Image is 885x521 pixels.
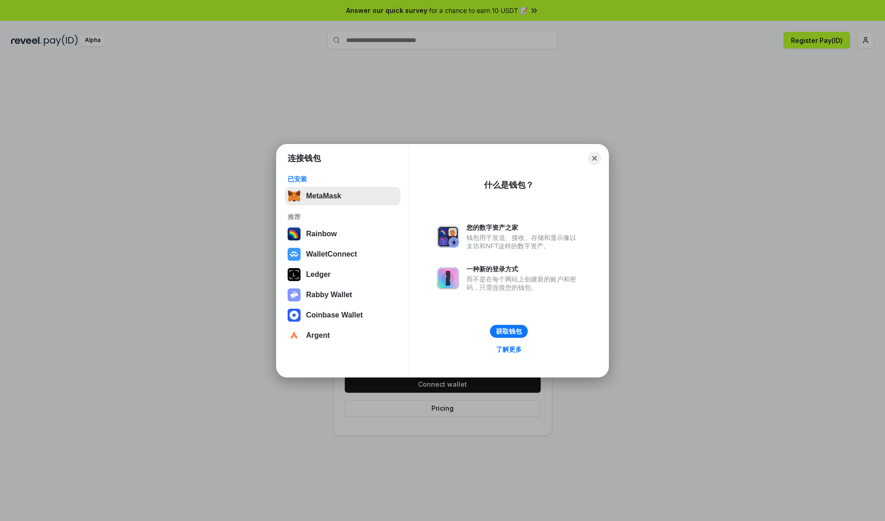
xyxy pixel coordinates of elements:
[306,331,330,340] div: Argent
[285,306,401,324] button: Coinbase Wallet
[306,230,337,238] div: Rainbow
[466,265,581,273] div: 一种新的登录方式
[288,309,301,322] img: svg+xml,%3Csvg%20width%3D%2228%22%20height%3D%2228%22%20viewBox%3D%220%200%2028%2028%22%20fill%3D...
[496,327,522,335] div: 获取钱包
[466,234,581,250] div: 钱包用于发送、接收、存储和显示像以太坊和NFT这样的数字资产。
[288,288,301,301] img: svg+xml,%3Csvg%20xmlns%3D%22http%3A%2F%2Fwww.w3.org%2F2000%2Fsvg%22%20fill%3D%22none%22%20viewBox...
[285,187,401,205] button: MetaMask
[285,265,401,284] button: Ledger
[490,325,528,338] button: 获取钱包
[306,250,357,258] div: WalletConnect
[588,152,601,165] button: Close
[484,180,534,191] div: 什么是钱包？
[288,213,398,221] div: 推荐
[285,245,401,263] button: WalletConnect
[490,343,527,355] a: 了解更多
[437,267,459,289] img: svg+xml,%3Csvg%20xmlns%3D%22http%3A%2F%2Fwww.w3.org%2F2000%2Fsvg%22%20fill%3D%22none%22%20viewBox...
[437,226,459,248] img: svg+xml,%3Csvg%20xmlns%3D%22http%3A%2F%2Fwww.w3.org%2F2000%2Fsvg%22%20fill%3D%22none%22%20viewBox...
[496,345,522,353] div: 了解更多
[288,329,301,342] img: svg+xml,%3Csvg%20width%3D%2228%22%20height%3D%2228%22%20viewBox%3D%220%200%2028%2028%22%20fill%3D...
[306,192,341,200] div: MetaMask
[306,311,363,319] div: Coinbase Wallet
[285,225,401,243] button: Rainbow
[288,175,398,183] div: 已安装
[466,275,581,292] div: 而不是在每个网站上创建新的账户和密码，只需连接您的钱包。
[288,228,301,240] img: svg+xml,%3Csvg%20width%3D%22120%22%20height%3D%22120%22%20viewBox%3D%220%200%20120%20120%22%20fil...
[288,248,301,261] img: svg+xml,%3Csvg%20width%3D%2228%22%20height%3D%2228%22%20viewBox%3D%220%200%2028%2028%22%20fill%3D...
[306,291,352,299] div: Rabby Wallet
[285,326,401,345] button: Argent
[288,268,301,281] img: svg+xml,%3Csvg%20xmlns%3D%22http%3A%2F%2Fwww.w3.org%2F2000%2Fsvg%22%20width%3D%2228%22%20height%3...
[285,286,401,304] button: Rabby Wallet
[306,270,330,279] div: Ledger
[288,190,301,203] img: svg+xml,%3Csvg%20fill%3D%22none%22%20height%3D%2233%22%20viewBox%3D%220%200%2035%2033%22%20width%...
[288,153,321,164] h1: 连接钱包
[466,223,581,232] div: 您的数字资产之家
